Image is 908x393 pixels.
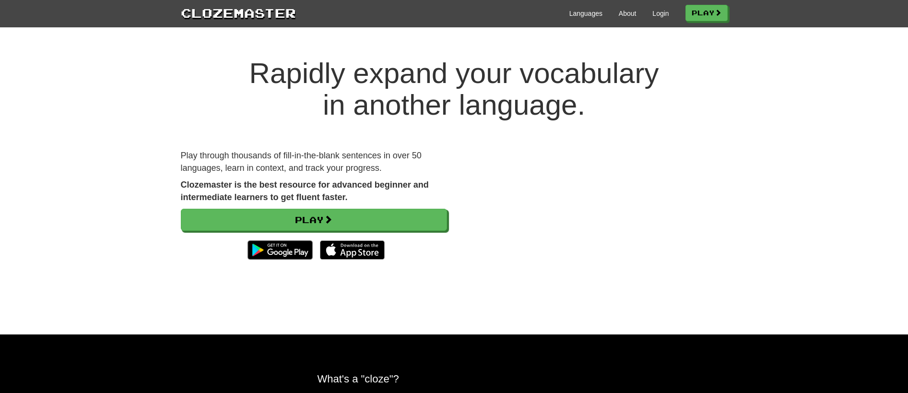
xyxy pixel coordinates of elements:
[181,150,447,174] p: Play through thousands of fill-in-the-blank sentences in over 50 languages, learn in context, and...
[243,236,317,264] img: Get it on Google Play
[619,9,637,18] a: About
[318,373,591,385] h2: What's a "cloze"?
[685,5,728,21] a: Play
[181,209,447,231] a: Play
[652,9,669,18] a: Login
[320,240,385,260] img: Download_on_the_App_Store_Badge_US-UK_135x40-25178aeef6eb6b83b96f5f2d004eda3bffbb37122de64afbaef7...
[181,180,429,202] strong: Clozemaster is the best resource for advanced beginner and intermediate learners to get fluent fa...
[569,9,602,18] a: Languages
[181,4,296,22] a: Clozemaster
